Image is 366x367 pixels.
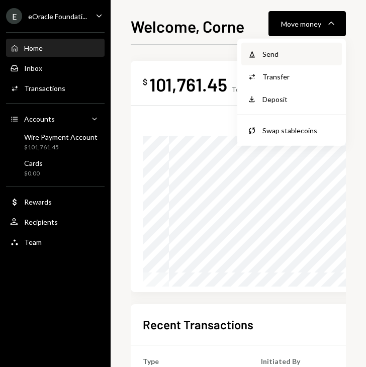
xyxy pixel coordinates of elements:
div: Move money [281,19,321,29]
div: Deposit [262,94,336,105]
button: Move money [268,11,346,36]
div: Transfer [262,71,336,82]
a: Cards$0.00 [6,156,105,180]
div: Inbox [24,64,42,72]
div: Team [24,238,42,246]
a: Team [6,233,105,251]
a: Inbox [6,59,105,77]
h1: Welcome, Corne [131,16,244,36]
div: 101,761.45 [149,73,227,96]
div: $ [143,77,147,87]
div: E [6,8,22,24]
a: Rewards [6,193,105,211]
h2: Recent Transactions [143,316,253,333]
div: $0.00 [24,169,43,178]
a: Wire Payment Account$101,761.45 [6,130,105,154]
div: Home [24,44,43,52]
div: Transactions [24,84,65,93]
div: Accounts [24,115,55,123]
a: Recipients [6,213,105,231]
div: Swap stablecoins [262,125,336,136]
div: Recipients [24,218,58,226]
a: Accounts [6,110,105,128]
a: Transactions [6,79,105,97]
div: Cards [24,159,43,167]
div: Wire Payment Account [24,133,98,141]
a: Home [6,39,105,57]
div: Rewards [24,198,52,206]
div: $101,761.45 [24,143,98,152]
div: eOracle Foundati... [28,12,87,21]
div: Send [262,49,336,59]
div: Total [231,85,248,94]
